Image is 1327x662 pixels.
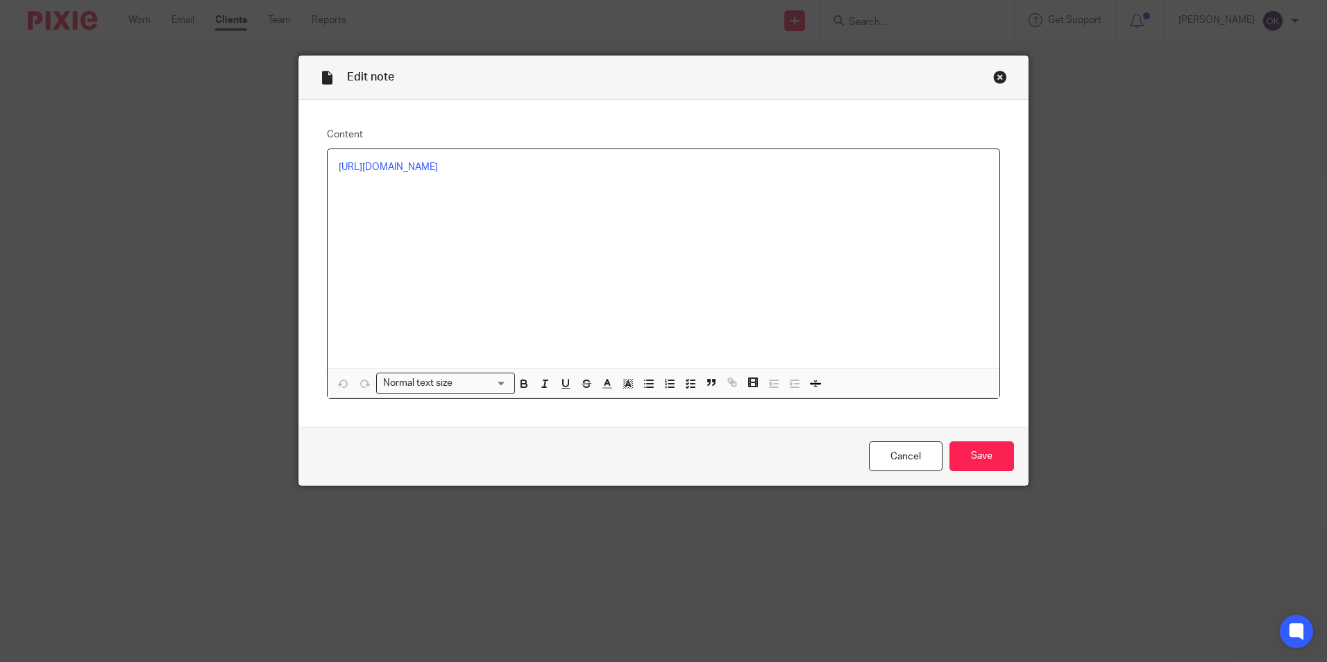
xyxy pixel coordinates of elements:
[339,162,438,172] a: [URL][DOMAIN_NAME]
[457,376,507,391] input: Search for option
[993,70,1007,84] div: Close this dialog window
[869,441,943,471] a: Cancel
[380,376,455,391] span: Normal text size
[347,71,394,83] span: Edit note
[949,441,1014,471] input: Save
[327,128,1000,142] label: Content
[376,373,515,394] div: Search for option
